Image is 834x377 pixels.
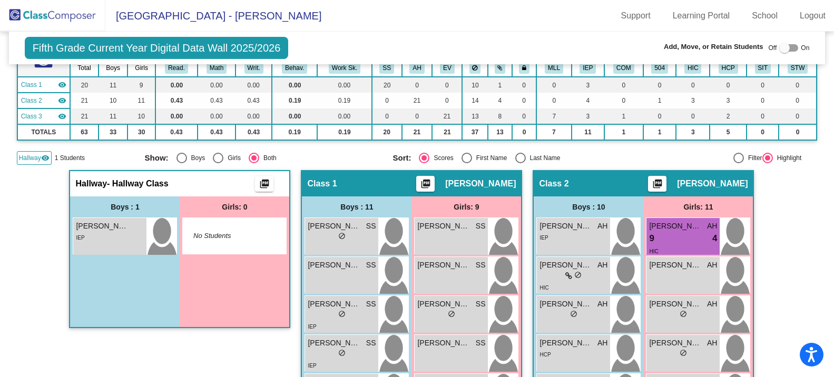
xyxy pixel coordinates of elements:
[127,93,155,108] td: 11
[476,260,486,271] span: SS
[536,124,572,140] td: 7
[526,153,561,163] div: Last Name
[223,153,241,163] div: Girls
[155,93,198,108] td: 0.43
[539,260,592,271] span: [PERSON_NAME]
[462,59,487,77] th: Keep away students
[70,196,180,217] div: Boys : 1
[317,77,371,93] td: 0.00
[572,59,604,77] th: Individualized Education Plan
[643,93,676,108] td: 1
[536,59,572,77] th: Multilingual Learner
[417,299,470,310] span: [PERSON_NAME]
[127,77,155,93] td: 9
[536,108,572,124] td: 7
[402,59,433,77] th: Anthony Haynes
[462,77,487,93] td: 10
[707,299,717,310] span: AH
[773,153,802,163] div: Highlight
[779,59,817,77] th: Watch for SIT
[17,124,71,140] td: TOTALS
[236,108,272,124] td: 0.00
[779,93,817,108] td: 0
[744,153,762,163] div: Filter
[17,108,71,124] td: Emily VanNess - No Class Name
[613,62,634,74] button: COM
[55,153,85,163] span: 1 Students
[317,108,371,124] td: 0.00
[70,124,99,140] td: 63
[462,93,487,108] td: 14
[198,93,236,108] td: 0.43
[676,59,710,77] th: HICAP
[70,108,99,124] td: 21
[791,7,834,24] a: Logout
[570,310,577,318] span: do_not_disturb_alt
[680,310,687,318] span: do_not_disturb_alt
[372,59,402,77] th: Samantha Schertenleib
[416,176,435,192] button: Print Students Details
[648,176,666,192] button: Print Students Details
[539,235,548,241] span: IEP
[411,196,521,217] div: Girls: 9
[680,349,687,356] span: do_not_disturb_alt
[710,77,747,93] td: 0
[710,59,747,77] th: Health Care Plan
[207,62,227,74] button: Math
[536,93,572,108] td: 0
[282,62,307,74] button: Behav.
[545,62,563,74] button: MLL
[155,124,198,140] td: 0.43
[747,93,779,108] td: 0
[580,62,596,74] button: IEP
[193,231,259,241] span: No Students
[99,108,128,124] td: 11
[99,124,128,140] td: 33
[651,178,664,193] mat-icon: picture_as_pdf
[75,178,107,189] span: Hallway
[448,310,455,318] span: do_not_disturb_alt
[198,124,236,140] td: 0.43
[99,59,128,77] th: Boys
[236,77,272,93] td: 0.00
[472,153,507,163] div: First Name
[462,108,487,124] td: 13
[676,124,710,140] td: 3
[21,112,42,121] span: Class 3
[41,154,50,162] mat-icon: visibility
[432,77,462,93] td: 0
[308,338,360,349] span: [PERSON_NAME]
[488,108,513,124] td: 8
[476,338,486,349] span: SS
[58,81,66,89] mat-icon: visibility
[707,338,717,349] span: AH
[512,93,536,108] td: 0
[719,62,738,74] button: HCP
[747,59,779,77] th: Student Intervention Team
[308,299,360,310] span: [PERSON_NAME]
[649,338,702,349] span: [PERSON_NAME] [PERSON_NAME]
[402,124,433,140] td: 21
[572,124,604,140] td: 11
[58,96,66,105] mat-icon: visibility
[145,153,385,163] mat-radio-group: Select an option
[512,124,536,140] td: 0
[539,352,551,358] span: HCP
[372,124,402,140] td: 20
[127,124,155,140] td: 30
[649,249,658,254] span: HIC
[643,77,676,93] td: 0
[710,93,747,108] td: 3
[21,80,42,90] span: Class 1
[432,59,462,77] th: Emily VanNess
[747,124,779,140] td: 0
[572,77,604,93] td: 3
[512,59,536,77] th: Keep with teacher
[272,93,317,108] td: 0.19
[476,299,486,310] span: SS
[613,7,659,24] a: Support
[539,221,592,232] span: [PERSON_NAME]
[604,59,643,77] th: Communication IEP
[417,221,470,232] span: [PERSON_NAME]
[539,338,592,349] span: [PERSON_NAME]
